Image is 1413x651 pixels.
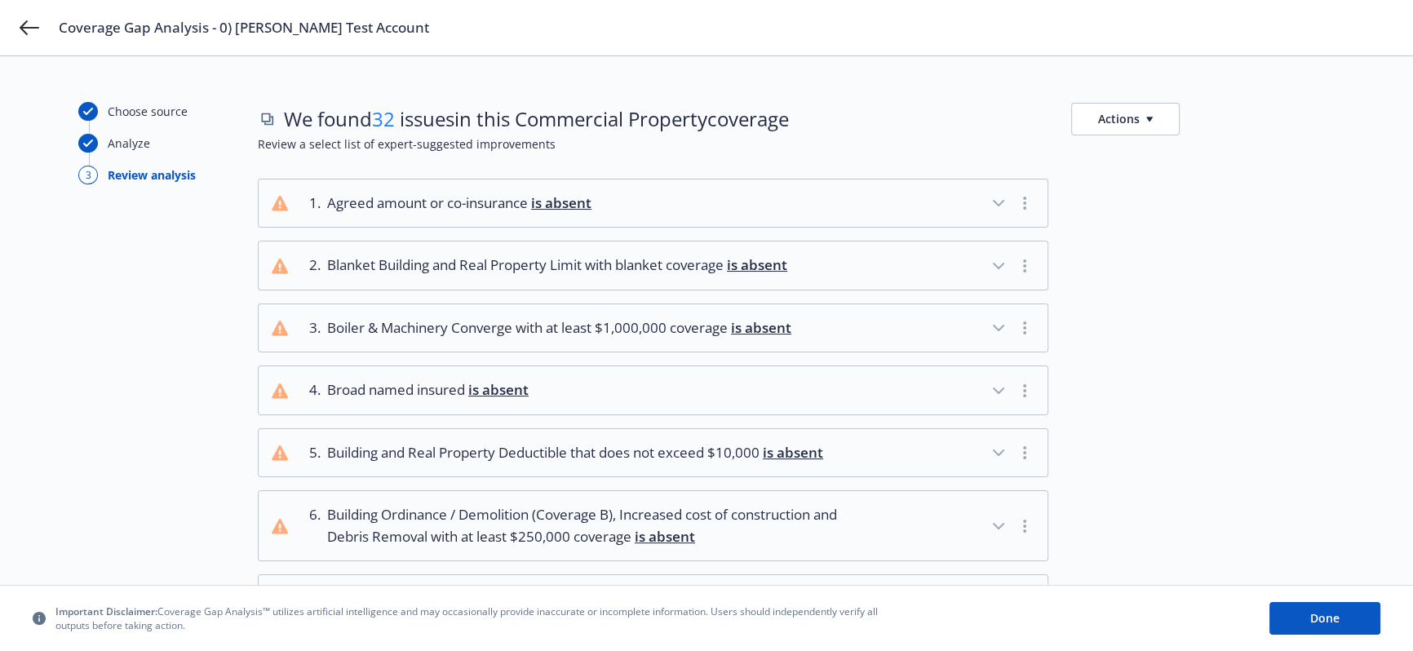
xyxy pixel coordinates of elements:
span: Coverage Gap Analysis - 0) [PERSON_NAME] Test Account [59,18,429,38]
button: 2.Blanket Building and Real Property Limit with blanket coverage is absent [259,241,1048,289]
span: Review a select list of expert-suggested improvements [258,135,1335,153]
button: 6.Building Ordinance / Demolition (Coverage B), Increased cost of construction and Debris Removal... [259,491,1048,560]
div: 1 . [301,193,321,214]
span: is absent [731,318,791,337]
span: is absent [727,255,787,274]
span: Building and Real Property Deductible that does not exceed $10,000 [327,442,823,463]
span: Important Disclaimer: [55,604,157,618]
button: Done [1269,602,1380,635]
div: Review analysis [108,166,196,184]
span: Broad named insured [327,379,529,401]
span: Coverage Gap Analysis™ utilizes artificial intelligence and may occasionally provide inaccurate o... [55,604,888,632]
div: Analyze [108,135,150,152]
button: 1.Agreed amount or co-insurance is absent [259,179,1048,227]
span: 32 [372,105,395,132]
div: 3 . [301,317,321,339]
button: 4.Broad named insured is absent [259,366,1048,414]
button: 7.Business Interruption extended period for indemnity Days of at least 270 Days is absent [259,575,1048,644]
div: 4 . [301,379,321,401]
div: 2 . [301,255,321,276]
div: Choose source [108,103,188,120]
span: is absent [468,380,529,399]
div: 6 . [301,504,321,547]
button: Actions [1071,103,1180,135]
span: Done [1310,610,1340,626]
span: Building Ordinance / Demolition (Coverage B), Increased cost of construction and Debris Removal w... [327,504,844,547]
div: 5 . [301,442,321,463]
span: We found issues in this Commercial Property coverage [284,105,789,133]
button: Actions [1071,102,1180,135]
button: 3.Boiler & Machinery Converge with at least $1,000,000 coverage is absent [259,304,1048,352]
span: is absent [531,193,591,212]
span: Boiler & Machinery Converge with at least $1,000,000 coverage [327,317,791,339]
span: Agreed amount or co-insurance [327,193,591,214]
span: is absent [635,527,695,546]
span: is absent [763,443,823,462]
span: Blanket Building and Real Property Limit with blanket coverage [327,255,787,276]
button: 5.Building and Real Property Deductible that does not exceed $10,000 is absent [259,429,1048,476]
div: 3 [78,166,98,184]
